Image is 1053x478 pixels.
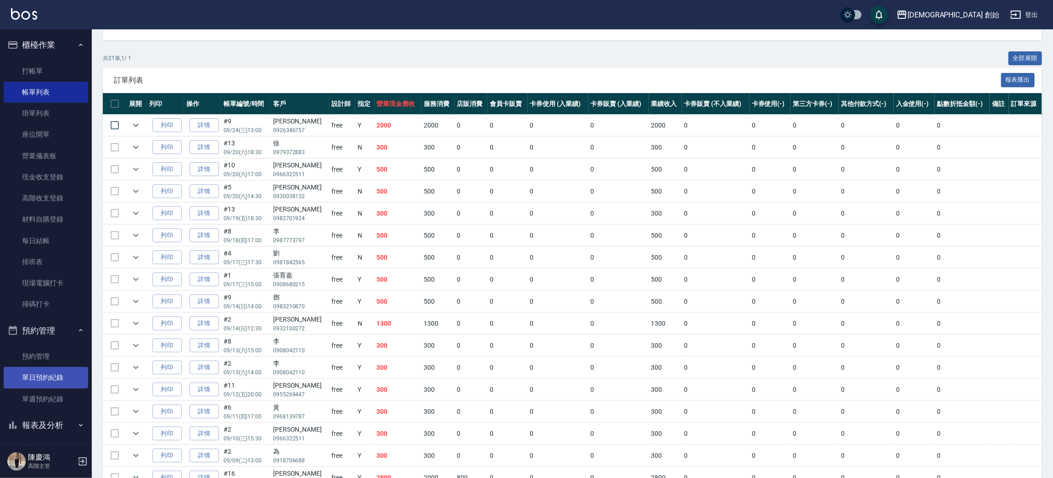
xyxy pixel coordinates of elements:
[152,427,182,441] button: 列印
[4,103,88,124] a: 掛單列表
[152,383,182,397] button: 列印
[649,137,682,158] td: 300
[4,319,88,343] button: 預約管理
[454,291,487,312] td: 0
[839,93,894,115] th: 其他付款方式(-)
[355,247,375,268] td: N
[588,159,649,180] td: 0
[528,181,588,202] td: 0
[221,269,271,290] td: #1
[129,140,143,154] button: expand row
[273,227,327,236] div: 李
[221,181,271,202] td: #5
[750,247,790,268] td: 0
[421,159,454,180] td: 500
[588,115,649,136] td: 0
[588,181,649,202] td: 0
[839,181,894,202] td: 0
[894,137,935,158] td: 0
[224,302,269,311] p: 09/14 (日) 14:00
[273,271,327,280] div: 張育嘉
[790,269,839,290] td: 0
[329,115,355,136] td: free
[682,291,750,312] td: 0
[190,383,219,397] a: 詳情
[4,413,88,437] button: 報表及分析
[750,269,790,290] td: 0
[224,214,269,222] p: 09/19 (五) 18:30
[152,162,182,177] button: 列印
[454,247,487,268] td: 0
[375,203,422,224] td: 300
[839,159,894,180] td: 0
[649,203,682,224] td: 300
[28,462,75,470] p: 高階主管
[750,225,790,246] td: 0
[421,335,454,356] td: 300
[355,203,375,224] td: N
[454,225,487,246] td: 0
[894,313,935,334] td: 0
[421,203,454,224] td: 300
[273,324,327,333] p: 0932100272
[375,225,422,246] td: 500
[894,291,935,312] td: 0
[355,181,375,202] td: N
[273,170,327,178] p: 0966322511
[487,159,527,180] td: 0
[375,269,422,290] td: 500
[273,161,327,170] div: [PERSON_NAME]
[790,313,839,334] td: 0
[682,203,750,224] td: 0
[790,291,839,312] td: 0
[184,93,221,115] th: 操作
[454,313,487,334] td: 0
[935,159,990,180] td: 0
[152,272,182,287] button: 列印
[329,335,355,356] td: free
[4,389,88,410] a: 單週預約紀錄
[329,269,355,290] td: free
[375,313,422,334] td: 1300
[273,183,327,192] div: [PERSON_NAME]
[588,225,649,246] td: 0
[273,126,327,134] p: 0926346757
[935,247,990,268] td: 0
[894,269,935,290] td: 0
[221,291,271,312] td: #9
[129,184,143,198] button: expand row
[355,335,375,356] td: Y
[11,8,37,20] img: Logo
[894,203,935,224] td: 0
[224,148,269,156] p: 09/20 (六) 18:30
[375,181,422,202] td: 500
[129,339,143,352] button: expand row
[454,115,487,136] td: 0
[375,159,422,180] td: 500
[1007,6,1042,23] button: 登出
[790,225,839,246] td: 0
[129,295,143,308] button: expand row
[528,159,588,180] td: 0
[273,293,327,302] div: 鄧
[750,291,790,312] td: 0
[224,192,269,200] p: 09/20 (六) 14:30
[221,159,271,180] td: #10
[329,159,355,180] td: free
[152,250,182,265] button: 列印
[273,214,327,222] p: 0982701924
[682,93,750,115] th: 卡券販賣 (不入業績)
[221,313,271,334] td: #2
[528,203,588,224] td: 0
[588,269,649,290] td: 0
[790,93,839,115] th: 第三方卡券(-)
[1001,75,1035,84] a: 報表匯出
[487,269,527,290] td: 0
[355,93,375,115] th: 指定
[1009,93,1042,115] th: 訂單來源
[329,225,355,246] td: free
[129,317,143,330] button: expand row
[190,317,219,331] a: 詳情
[588,93,649,115] th: 卡券販賣 (入業績)
[273,148,327,156] p: 0979372883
